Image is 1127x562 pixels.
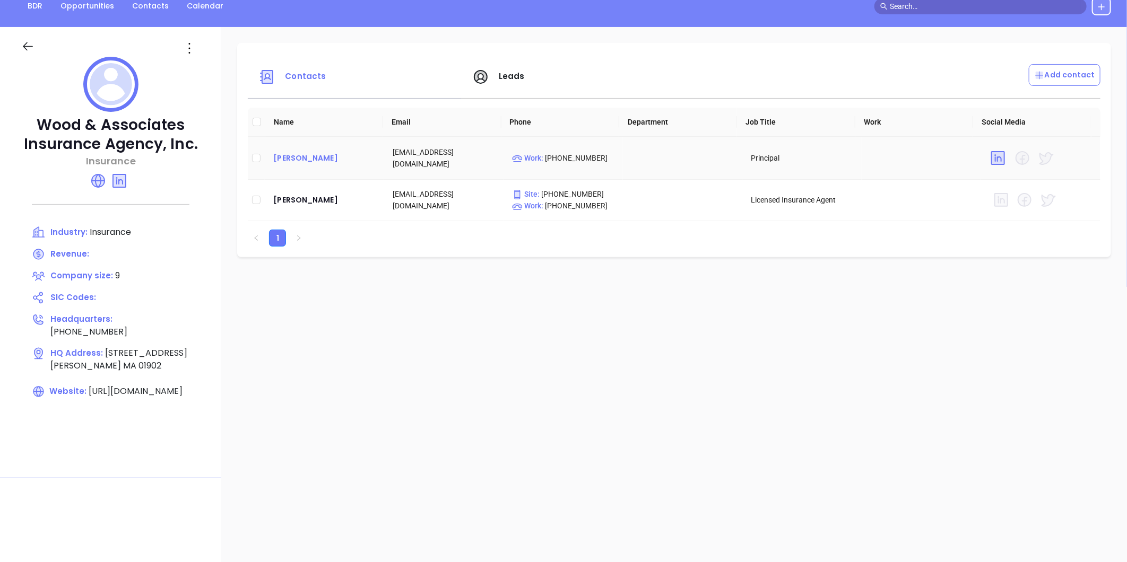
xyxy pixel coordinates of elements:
span: SIC Codes: [50,292,96,303]
span: right [296,235,302,241]
span: left [253,235,259,241]
th: Social Media [973,108,1091,137]
span: Site : [512,190,540,198]
p: [PHONE_NUMBER] [512,200,614,212]
span: 9 [115,269,120,282]
th: Phone [501,108,619,137]
th: Work [855,108,973,137]
a: [PERSON_NAME] [273,152,376,164]
span: Insurance [90,226,131,238]
span: Revenue: [50,248,89,259]
li: 1 [269,230,286,247]
span: Work : [512,154,543,162]
p: Add contact [1034,69,1095,81]
span: [STREET_ADDRESS] [PERSON_NAME] MA 01902 [50,347,187,372]
p: [PHONE_NUMBER] [512,152,614,164]
span: [PHONE_NUMBER] [50,326,127,338]
span: search [880,3,888,10]
span: Website: [32,385,86,397]
button: right [290,230,307,247]
th: Job Title [737,108,855,137]
span: Work : [512,201,543,210]
td: Licensed Insurance Agent [742,180,862,221]
th: Email [383,108,501,137]
li: Previous Page [248,230,265,247]
span: Company size: [50,270,113,281]
span: Industry: [50,226,88,238]
img: profile logo [83,57,138,112]
a: 1 [270,230,285,246]
td: Principal [742,137,862,180]
p: Wood & Associates Insurance Agency, Inc. [21,116,200,154]
span: [URL][DOMAIN_NAME] [89,385,183,397]
li: Next Page [290,230,307,247]
span: Leads [499,71,525,82]
input: Search… [890,1,1081,12]
a: [PERSON_NAME] [273,194,376,206]
p: Insurance [21,154,200,168]
span: Headquarters: [50,313,112,324]
th: Department [619,108,737,137]
th: Name [265,108,383,137]
p: [PHONE_NUMBER] [512,188,614,200]
span: HQ Address: [50,347,103,358]
button: left [248,230,265,247]
td: [EMAIL_ADDRESS][DOMAIN_NAME] [384,180,504,221]
td: [EMAIL_ADDRESS][DOMAIN_NAME] [384,137,504,180]
span: Contacts [285,71,326,82]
